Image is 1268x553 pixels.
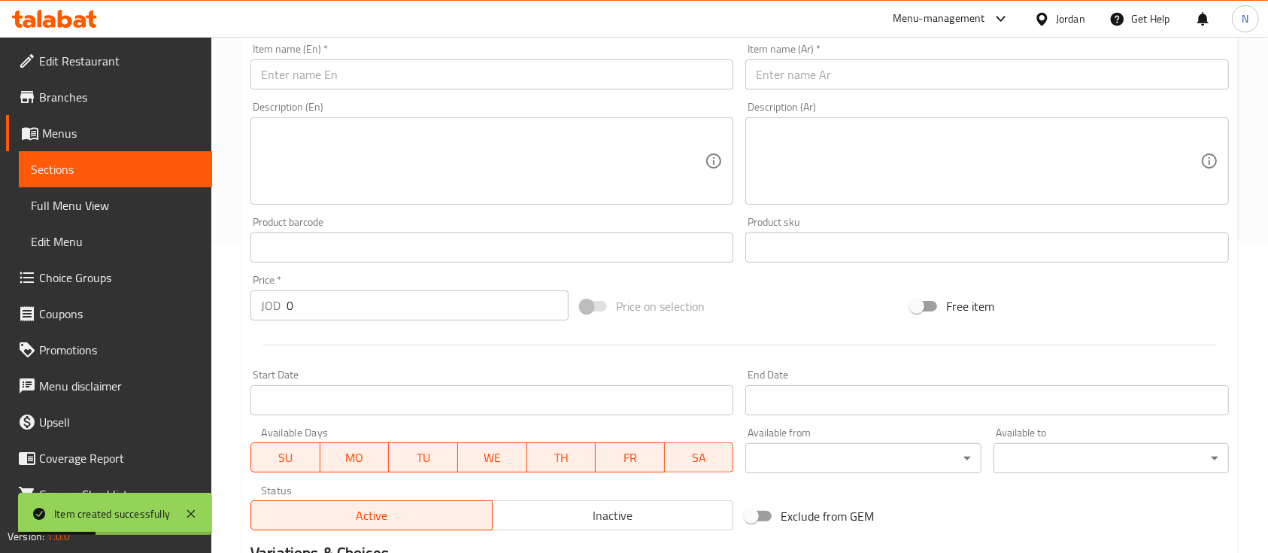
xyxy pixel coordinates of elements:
button: TH [527,442,596,472]
span: Price on selection [616,297,705,315]
span: TH [533,447,590,469]
div: ​ [993,443,1229,473]
p: JOD [261,296,281,314]
div: Jordan [1056,11,1085,27]
span: MO [326,447,384,469]
span: Choice Groups [39,269,200,287]
a: Coverage Report [6,440,212,476]
button: FR [596,442,665,472]
span: 1.0.0 [47,527,70,546]
span: TU [395,447,452,469]
span: Inactive [499,505,728,527]
span: Coupons [39,305,200,323]
div: Menu-management [893,10,985,28]
input: Enter name En [250,59,733,90]
a: Coupons [6,296,212,332]
span: Grocery Checklist [39,485,200,503]
a: Promotions [6,332,212,368]
a: Sections [19,151,212,187]
input: Please enter price [287,290,569,321]
span: SU [257,447,314,469]
input: Please enter product barcode [250,232,733,263]
span: Version: [8,527,44,546]
button: Inactive [492,500,734,530]
span: Exclude from GEM [781,507,874,525]
button: Active [250,500,493,530]
a: Choice Groups [6,260,212,296]
a: Grocery Checklist [6,476,212,512]
span: Coverage Report [39,449,200,467]
a: Branches [6,79,212,115]
button: TU [389,442,458,472]
span: Free item [946,297,994,315]
span: Branches [39,88,200,106]
a: Menu disclaimer [6,368,212,404]
span: Upsell [39,413,200,431]
a: Edit Menu [19,223,212,260]
button: WE [458,442,527,472]
span: FR [602,447,659,469]
span: SA [671,447,728,469]
input: Enter name Ar [745,59,1228,90]
span: Promotions [39,341,200,359]
a: Edit Restaurant [6,43,212,79]
span: Full Menu View [31,196,200,214]
button: SA [665,442,734,472]
span: Edit Restaurant [39,52,200,70]
input: Please enter product sku [745,232,1228,263]
span: WE [464,447,521,469]
button: MO [320,442,390,472]
span: Menus [42,124,200,142]
span: Active [257,505,487,527]
span: Edit Menu [31,232,200,251]
button: SU [250,442,320,472]
span: Sections [31,160,200,178]
span: N [1242,11,1248,27]
div: ​ [745,443,981,473]
a: Menus [6,115,212,151]
span: Menu disclaimer [39,377,200,395]
a: Upsell [6,404,212,440]
div: Item created successfully [54,506,170,522]
a: Full Menu View [19,187,212,223]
